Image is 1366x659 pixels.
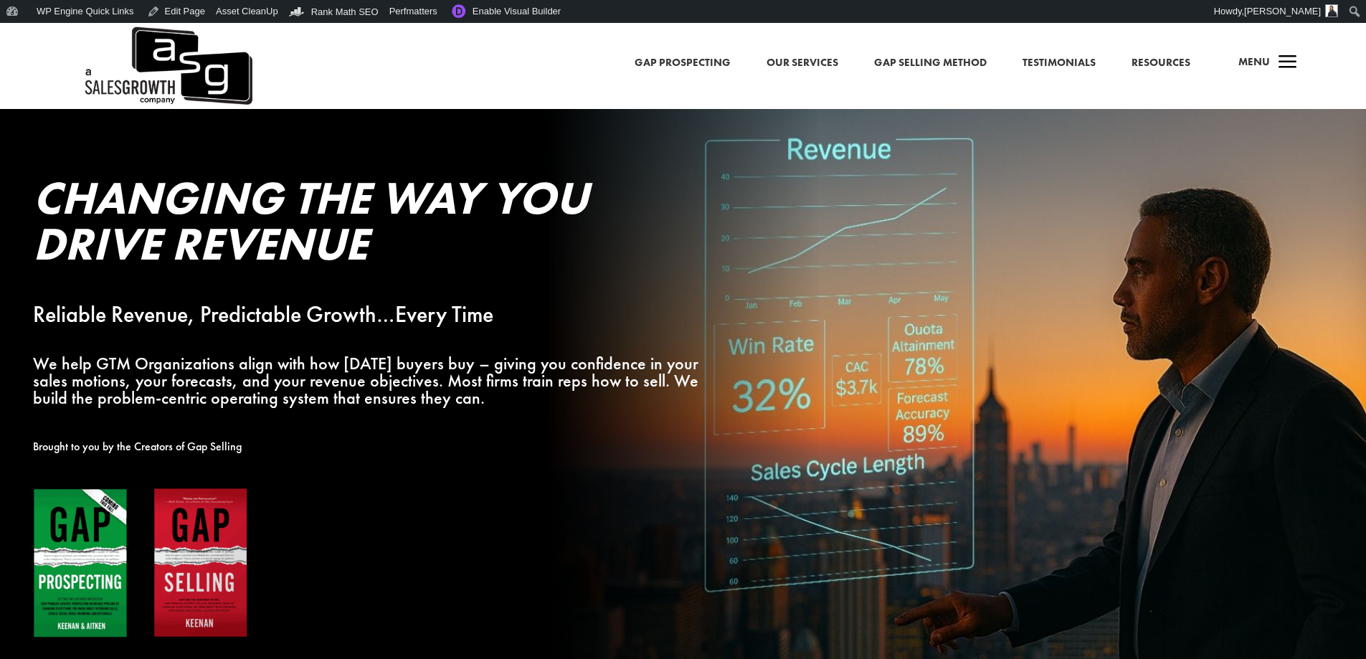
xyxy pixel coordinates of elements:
p: We help GTM Organizations align with how [DATE] buyers buy – giving you confidence in your sales ... [33,355,706,406]
a: A Sales Growth Company Logo [82,23,252,109]
a: Gap Selling Method [874,54,987,72]
span: [PERSON_NAME] [1244,6,1321,16]
a: Our Services [767,54,838,72]
img: Gap Books [33,488,248,639]
p: Reliable Revenue, Predictable Growth…Every Time [33,306,706,323]
a: Gap Prospecting [635,54,731,72]
p: Brought to you by the Creators of Gap Selling [33,438,706,455]
h2: Changing the Way You Drive Revenue [33,175,706,274]
span: Rank Math SEO [311,6,379,17]
a: Resources [1132,54,1190,72]
img: ASG Co. Logo [82,23,252,109]
span: Menu [1238,54,1270,69]
a: Testimonials [1023,54,1096,72]
span: a [1273,49,1302,77]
